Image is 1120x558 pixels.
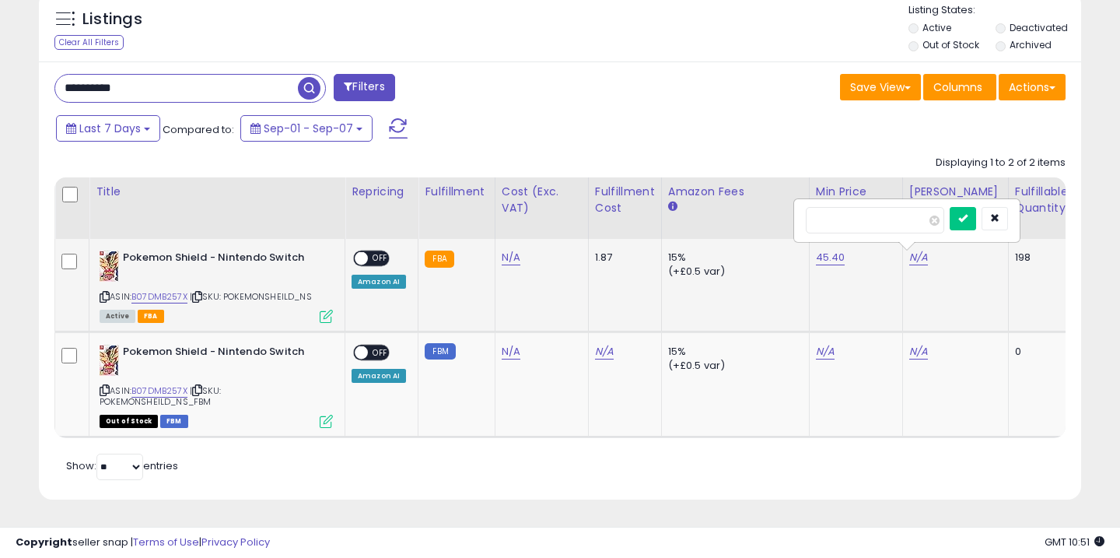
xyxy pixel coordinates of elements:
[123,345,312,363] b: Pokemon Shield - Nintendo Switch
[1010,38,1052,51] label: Archived
[933,79,982,95] span: Columns
[425,343,455,360] small: FBM
[999,74,1066,100] button: Actions
[100,310,135,323] span: All listings currently available for purchase on Amazon
[352,275,406,289] div: Amazon AI
[352,184,411,200] div: Repricing
[1015,184,1069,216] div: Fulfillable Quantity
[240,115,373,142] button: Sep-01 - Sep-07
[923,74,996,100] button: Columns
[908,3,1082,18] p: Listing States:
[1015,345,1063,359] div: 0
[56,115,160,142] button: Last 7 Days
[66,458,178,473] span: Show: entries
[1045,535,1104,549] span: 2025-09-15 10:51 GMT
[100,384,221,408] span: | SKU: POKEMONSHEILD_NS_FBM
[368,252,393,265] span: OFF
[1010,21,1068,34] label: Deactivated
[425,184,488,200] div: Fulfillment
[595,344,614,360] a: N/A
[668,345,797,359] div: 15%
[840,74,921,100] button: Save View
[131,290,187,304] a: B07DMB257X
[334,74,394,101] button: Filters
[816,250,845,265] a: 45.40
[264,121,353,136] span: Sep-01 - Sep-07
[368,346,393,359] span: OFF
[82,9,142,30] h5: Listings
[100,345,333,426] div: ASIN:
[16,535,72,549] strong: Copyright
[595,184,655,216] div: Fulfillment Cost
[352,369,406,383] div: Amazon AI
[96,184,338,200] div: Title
[595,251,649,265] div: 1.87
[201,535,270,549] a: Privacy Policy
[163,122,234,137] span: Compared to:
[909,344,928,360] a: N/A
[131,384,187,398] a: B07DMB257X
[190,290,312,303] span: | SKU: POKEMONSHEILD_NS
[922,38,979,51] label: Out of Stock
[100,345,119,376] img: 51NbSyYZyvL._SL40_.jpg
[1015,251,1063,265] div: 198
[54,35,124,50] div: Clear All Filters
[816,344,835,360] a: N/A
[668,184,803,200] div: Amazon Fees
[16,535,270,550] div: seller snap | |
[100,251,119,282] img: 51NbSyYZyvL._SL40_.jpg
[502,344,520,360] a: N/A
[936,156,1066,170] div: Displaying 1 to 2 of 2 items
[100,415,158,428] span: All listings that are currently out of stock and unavailable for purchase on Amazon
[79,121,141,136] span: Last 7 Days
[123,251,312,269] b: Pokemon Shield - Nintendo Switch
[502,250,520,265] a: N/A
[138,310,164,323] span: FBA
[909,250,928,265] a: N/A
[668,251,797,265] div: 15%
[909,184,1002,200] div: [PERSON_NAME]
[668,200,677,214] small: Amazon Fees.
[160,415,188,428] span: FBM
[425,251,453,268] small: FBA
[100,251,333,321] div: ASIN:
[668,265,797,279] div: (+£0.5 var)
[668,359,797,373] div: (+£0.5 var)
[816,184,896,200] div: Min Price
[922,21,951,34] label: Active
[502,184,582,216] div: Cost (Exc. VAT)
[133,535,199,549] a: Terms of Use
